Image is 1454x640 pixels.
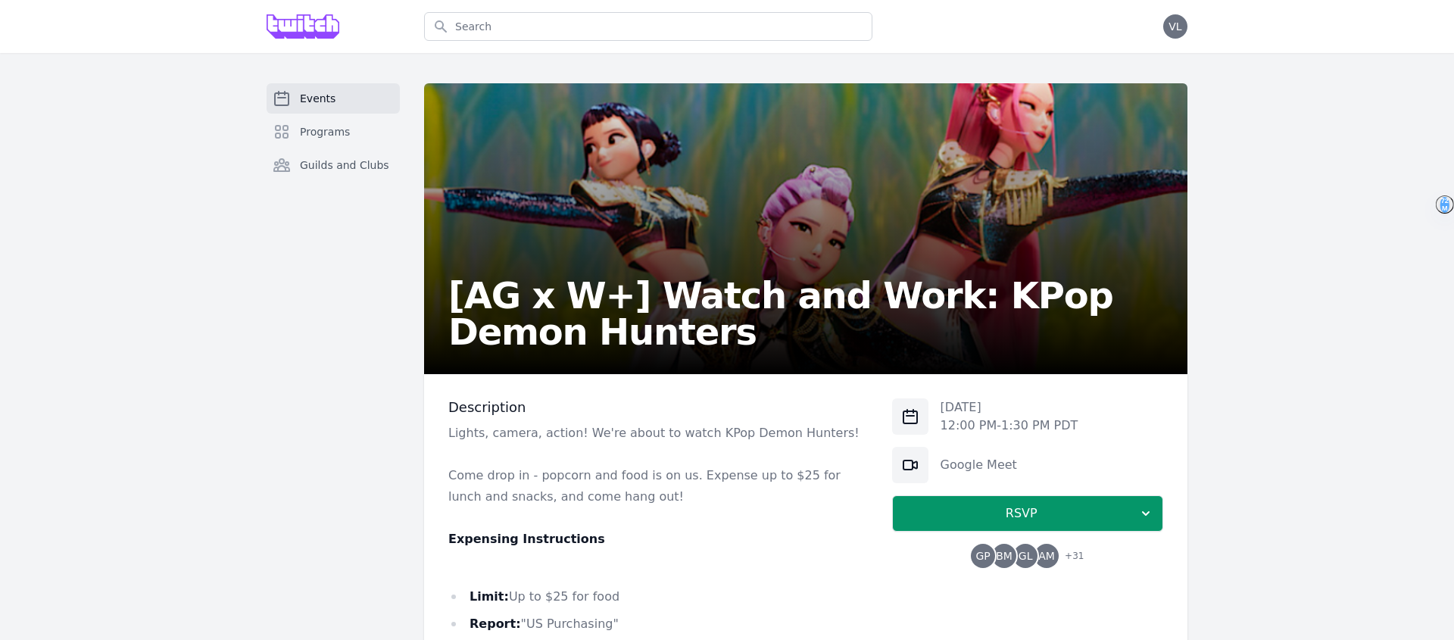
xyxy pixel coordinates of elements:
span: VL [1169,21,1181,32]
button: VL [1163,14,1187,39]
span: Programs [300,124,350,139]
strong: Limit: [470,589,509,604]
strong: Expensing Instructions [448,532,605,546]
img: Grove [267,14,339,39]
span: RSVP [905,504,1138,523]
p: 12:00 PM - 1:30 PM PDT [941,417,1078,435]
h3: Description [448,398,868,417]
strong: Report: [470,617,521,631]
span: GP [975,551,990,561]
a: Events [267,83,400,114]
nav: Sidebar [267,83,400,204]
span: + 31 [1056,547,1084,568]
span: Guilds and Clubs [300,158,389,173]
input: Search [424,12,872,41]
a: Google Meet [941,457,1017,472]
p: [DATE] [941,398,1078,417]
span: BM [996,551,1012,561]
button: RSVP [892,495,1163,532]
p: Come drop in - popcorn and food is on us. Expense up to $25 for lunch and snacks, and come hang out! [448,465,868,507]
li: Up to $25 for food [448,586,868,607]
span: GL [1019,551,1033,561]
h2: [AG x W+] Watch and Work: KPop Demon Hunters [448,277,1163,350]
p: Lights, camera, action! We're about to watch KPop Demon Hunters! [448,423,868,444]
li: "US Purchasing" [448,613,868,635]
a: Guilds and Clubs [267,150,400,180]
a: Programs [267,117,400,147]
span: Events [300,91,335,106]
span: AM [1038,551,1055,561]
